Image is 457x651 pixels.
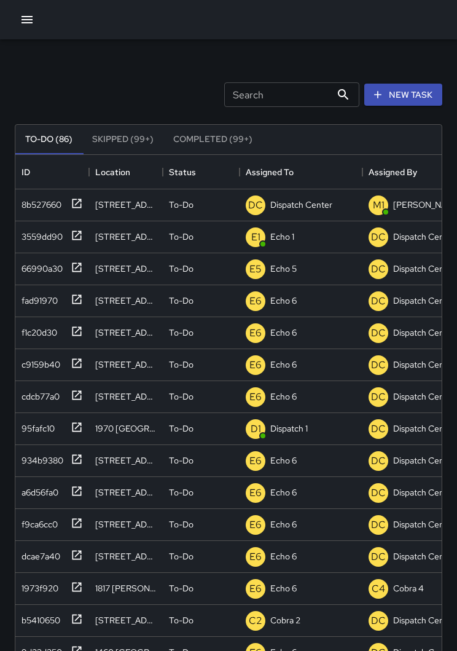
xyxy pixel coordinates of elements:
div: c9159b40 [17,353,60,371]
p: DC [371,518,386,532]
div: 1212 Broadway [95,262,157,275]
div: b5410650 [17,609,60,626]
p: DC [248,198,263,213]
p: DC [371,294,386,309]
p: To-Do [169,231,193,243]
div: 1735 Telegraph Avenue [95,486,157,499]
p: C2 [249,614,262,628]
p: To-Do [169,550,193,562]
p: Dispatch Center [393,358,455,371]
p: E6 [249,486,262,500]
p: Dispatch Center [393,294,455,307]
div: dcae7a40 [17,545,60,562]
p: E1 [251,230,260,245]
div: 95fafc10 [17,417,55,435]
div: 1904 Franklin Street [95,518,157,531]
div: Status [169,155,196,189]
div: 1970 Broadway [95,422,157,435]
p: Cobra 4 [393,582,424,594]
p: Dispatch 1 [270,422,308,435]
div: Location [95,155,130,189]
p: DC [371,230,386,245]
p: To-Do [169,454,193,467]
p: To-Do [169,262,193,275]
div: 180 Grand Avenue [95,199,157,211]
div: Assigned By [369,155,417,189]
p: Echo 6 [270,582,297,594]
p: Echo 6 [270,454,297,467]
div: a6d56fa0 [17,481,58,499]
div: ID [15,155,89,189]
p: To-Do [169,518,193,531]
p: Dispatch Center [393,614,455,626]
button: Completed (99+) [163,125,262,154]
p: Dispatch Center [393,326,455,339]
p: E6 [249,358,262,373]
div: Location [89,155,163,189]
p: Echo 6 [270,326,297,339]
p: E6 [249,390,262,404]
div: 532 16th Street [95,294,157,307]
p: Dispatch Center [393,390,455,403]
p: E6 [249,454,262,468]
div: Assigned To [246,155,294,189]
div: ID [21,155,30,189]
p: DC [371,262,386,277]
p: Dispatch Center [393,518,455,531]
p: To-Do [169,199,193,211]
p: To-Do [169,486,193,499]
div: 934b9380 [17,449,63,467]
div: Assigned To [240,155,362,189]
p: E6 [249,582,262,596]
button: Skipped (99+) [82,125,163,154]
p: E6 [249,326,262,341]
p: Echo 6 [270,518,297,531]
p: DC [371,614,386,628]
div: f1c20d30 [17,322,57,339]
div: cdcb77a0 [17,385,60,403]
div: 415 24th Street [95,614,157,626]
p: Dispatch Center [393,486,455,499]
p: DC [371,550,386,564]
div: 1973f920 [17,577,58,594]
p: Echo 6 [270,358,297,371]
p: To-Do [169,582,193,594]
p: Dispatch Center [393,262,455,275]
div: 1817 Alice Street [95,582,157,594]
p: To-Do [169,358,193,371]
p: Echo 6 [270,294,297,307]
p: DC [371,390,386,404]
p: To-Do [169,390,193,403]
p: Dispatch Center [270,199,332,211]
div: 440 11th Street [95,326,157,339]
p: DC [371,486,386,500]
p: E6 [249,550,262,564]
p: Dispatch Center [393,231,455,243]
p: DC [371,358,386,373]
p: Echo 6 [270,550,297,562]
button: New Task [364,84,442,106]
div: 400 14th Street [95,454,157,467]
p: To-Do [169,326,193,339]
div: 1728 Franklin Street [95,550,157,562]
div: 440 11th Street [95,358,157,371]
p: E6 [249,294,262,309]
p: Echo 1 [270,231,294,243]
p: M1 [373,198,385,213]
div: Status [163,155,240,189]
p: E5 [249,262,262,277]
p: DC [371,326,386,341]
p: Dispatch Center [393,550,455,562]
p: Dispatch Center [393,422,455,435]
p: DC [371,422,386,436]
p: To-Do [169,294,193,307]
p: E6 [249,518,262,532]
p: Dispatch Center [393,454,455,467]
p: Echo 6 [270,390,297,403]
div: 3559dd90 [17,226,63,243]
p: Echo 5 [270,262,297,275]
div: fad91970 [17,290,58,307]
div: 8b527660 [17,194,61,211]
div: 1319 Franklin Street [95,390,157,403]
p: C4 [372,582,385,596]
